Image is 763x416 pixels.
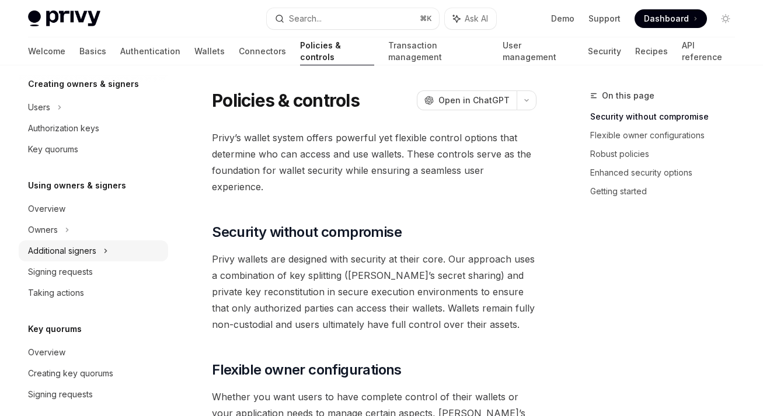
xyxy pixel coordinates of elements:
[28,244,96,258] div: Additional signers
[28,11,100,27] img: light logo
[28,265,93,279] div: Signing requests
[194,37,225,65] a: Wallets
[19,363,168,384] a: Creating key quorums
[28,100,50,114] div: Users
[417,90,517,110] button: Open in ChatGPT
[28,366,113,380] div: Creating key quorums
[19,384,168,405] a: Signing requests
[79,37,106,65] a: Basics
[28,202,65,216] div: Overview
[28,142,78,156] div: Key quorums
[28,286,84,300] div: Taking actions
[28,223,58,237] div: Owners
[19,282,168,303] a: Taking actions
[590,182,744,201] a: Getting started
[19,261,168,282] a: Signing requests
[19,139,168,160] a: Key quorums
[28,77,139,91] h5: Creating owners & signers
[28,121,99,135] div: Authorization keys
[120,37,180,65] a: Authentication
[635,37,668,65] a: Recipes
[267,8,439,29] button: Search...⌘K
[438,95,510,106] span: Open in ChatGPT
[19,118,168,139] a: Authorization keys
[551,13,574,25] a: Demo
[420,14,432,23] span: ⌘ K
[212,223,402,242] span: Security without compromise
[212,90,360,111] h1: Policies & controls
[19,198,168,219] a: Overview
[212,361,402,379] span: Flexible owner configurations
[588,37,621,65] a: Security
[682,37,735,65] a: API reference
[300,37,374,65] a: Policies & controls
[28,322,82,336] h5: Key quorums
[445,8,496,29] button: Ask AI
[289,12,322,26] div: Search...
[588,13,621,25] a: Support
[503,37,574,65] a: User management
[644,13,689,25] span: Dashboard
[212,130,536,195] span: Privy’s wallet system offers powerful yet flexible control options that determine who can access ...
[590,126,744,145] a: Flexible owner configurations
[28,179,126,193] h5: Using owners & signers
[28,387,93,401] div: Signing requests
[590,107,744,126] a: Security without compromise
[388,37,489,65] a: Transaction management
[590,163,744,182] a: Enhanced security options
[602,89,654,103] span: On this page
[212,251,536,333] span: Privy wallets are designed with security at their core. Our approach uses a combination of key sp...
[590,145,744,163] a: Robust policies
[28,37,65,65] a: Welcome
[635,9,707,28] a: Dashboard
[19,342,168,363] a: Overview
[716,9,735,28] button: Toggle dark mode
[239,37,286,65] a: Connectors
[465,13,488,25] span: Ask AI
[28,345,65,359] div: Overview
